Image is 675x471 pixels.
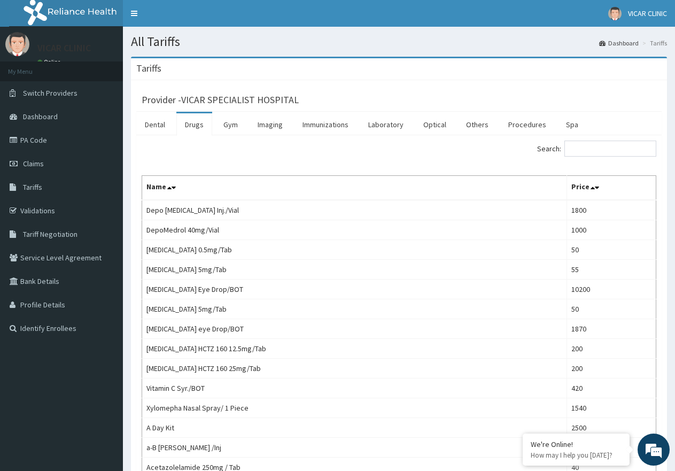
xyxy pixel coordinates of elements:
[564,141,656,157] input: Search:
[5,32,29,56] img: User Image
[142,319,567,339] td: [MEDICAL_DATA] eye Drop/BOT
[142,398,567,418] td: Xylomepha Nasal Spray/ 1 Piece
[23,229,77,239] span: Tariff Negotiation
[567,339,656,359] td: 200
[142,95,299,105] h3: Provider - VICAR SPECIALIST HOSPITAL
[23,88,77,98] span: Switch Providers
[215,113,246,136] a: Gym
[142,240,567,260] td: [MEDICAL_DATA] 0.5mg/Tab
[142,176,567,200] th: Name
[531,451,622,460] p: How may I help you today?
[567,220,656,240] td: 1000
[567,379,656,398] td: 420
[531,439,622,449] div: We're Online!
[142,299,567,319] td: [MEDICAL_DATA] 5mg/Tab
[23,112,58,121] span: Dashboard
[567,299,656,319] td: 50
[37,58,63,66] a: Online
[608,7,622,20] img: User Image
[23,182,42,192] span: Tariffs
[567,176,656,200] th: Price
[136,113,174,136] a: Dental
[628,9,667,18] span: VICAR CLINIC
[567,240,656,260] td: 50
[37,43,91,53] p: VICAR CLINIC
[142,359,567,379] td: [MEDICAL_DATA] HCTZ 160 25mg/Tab
[176,113,212,136] a: Drugs
[142,220,567,240] td: DepoMedrol 40mg/Vial
[142,438,567,458] td: a-B [PERSON_NAME] /Inj
[142,280,567,299] td: [MEDICAL_DATA] Eye Drop/BOT
[567,260,656,280] td: 55
[294,113,357,136] a: Immunizations
[360,113,412,136] a: Laboratory
[599,38,639,48] a: Dashboard
[567,418,656,438] td: 2500
[136,64,161,73] h3: Tariffs
[557,113,587,136] a: Spa
[567,200,656,220] td: 1800
[500,113,555,136] a: Procedures
[131,35,667,49] h1: All Tariffs
[567,359,656,379] td: 200
[537,141,656,157] label: Search:
[640,38,667,48] li: Tariffs
[457,113,497,136] a: Others
[249,113,291,136] a: Imaging
[142,379,567,398] td: Vitamin C Syr./BOT
[415,113,455,136] a: Optical
[142,418,567,438] td: A Day Kit
[142,260,567,280] td: [MEDICAL_DATA] 5mg/Tab
[567,319,656,339] td: 1870
[23,159,44,168] span: Claims
[142,339,567,359] td: [MEDICAL_DATA] HCTZ 160 12.5mg/Tab
[567,280,656,299] td: 10200
[567,398,656,418] td: 1540
[142,200,567,220] td: Depo [MEDICAL_DATA] Inj./Vial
